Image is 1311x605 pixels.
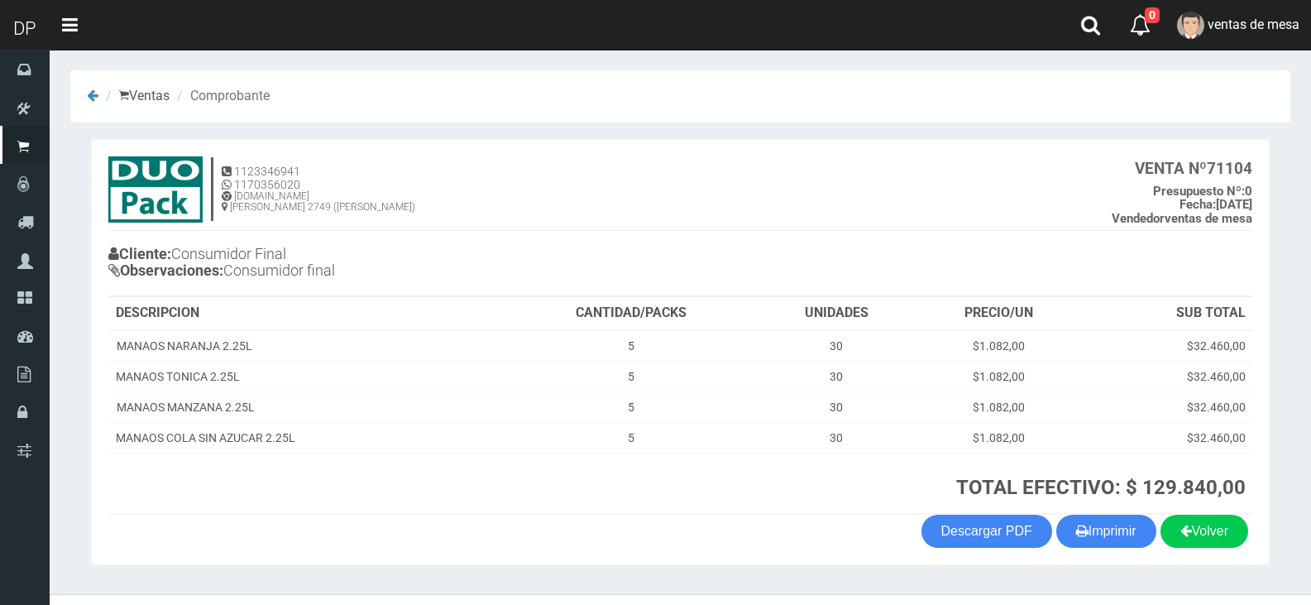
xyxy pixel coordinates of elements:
th: UNIDADES [758,297,915,330]
td: 30 [758,330,915,362]
td: $32.460,00 [1083,391,1252,422]
td: $32.460,00 [1083,422,1252,453]
td: $32.460,00 [1083,330,1252,362]
strong: VENTA Nº [1135,159,1207,178]
td: MANAOS COLA SIN AZUCAR 2.25L [109,422,504,453]
a: Descargar PDF [921,515,1052,548]
img: 15ec80cb8f772e35c0579ae6ae841c79.jpg [108,156,203,223]
h4: Consumidor Final Consumidor final [108,242,681,287]
th: SUB TOTAL [1083,297,1252,330]
td: MANAOS NARANJA 2.25L [109,330,504,362]
td: $1.082,00 [916,361,1084,391]
h5: 1123346941 1170356020 [222,166,415,191]
td: 30 [758,391,915,422]
button: Imprimir [1056,515,1156,548]
b: Observaciones: [108,262,223,279]
td: 5 [504,422,758,453]
td: MANAOS TONICA 2.25L [109,361,504,391]
span: 0 [1145,7,1160,23]
strong: TOTAL EFECTIVO: $ 129.840,00 [956,476,1246,499]
b: Cliente: [108,245,171,262]
td: $1.082,00 [916,330,1084,362]
td: 30 [758,361,915,391]
td: 5 [504,330,758,362]
td: $1.082,00 [916,391,1084,422]
b: ventas de mesa [1112,211,1252,226]
td: 5 [504,361,758,391]
td: 5 [504,391,758,422]
strong: Vendedor [1112,211,1165,226]
td: $1.082,00 [916,422,1084,453]
td: 30 [758,422,915,453]
a: Volver [1160,515,1248,548]
td: $32.460,00 [1083,361,1252,391]
strong: Presupuesto Nº: [1153,184,1245,199]
td: MANAOS MANZANA 2.25L [109,391,504,422]
span: ventas de mesa [1208,17,1299,32]
th: PRECIO/UN [916,297,1084,330]
img: User Image [1177,12,1204,39]
th: CANTIDAD/PACKS [504,297,758,330]
h6: [DOMAIN_NAME] [PERSON_NAME] 2749 ([PERSON_NAME]) [222,191,415,213]
b: 71104 [1135,159,1252,178]
strong: Fecha: [1179,197,1216,212]
th: DESCRIPCION [109,297,504,330]
b: [DATE] [1179,197,1252,212]
b: 0 [1153,184,1252,199]
li: Comprobante [173,87,270,106]
li: Ventas [102,87,170,106]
